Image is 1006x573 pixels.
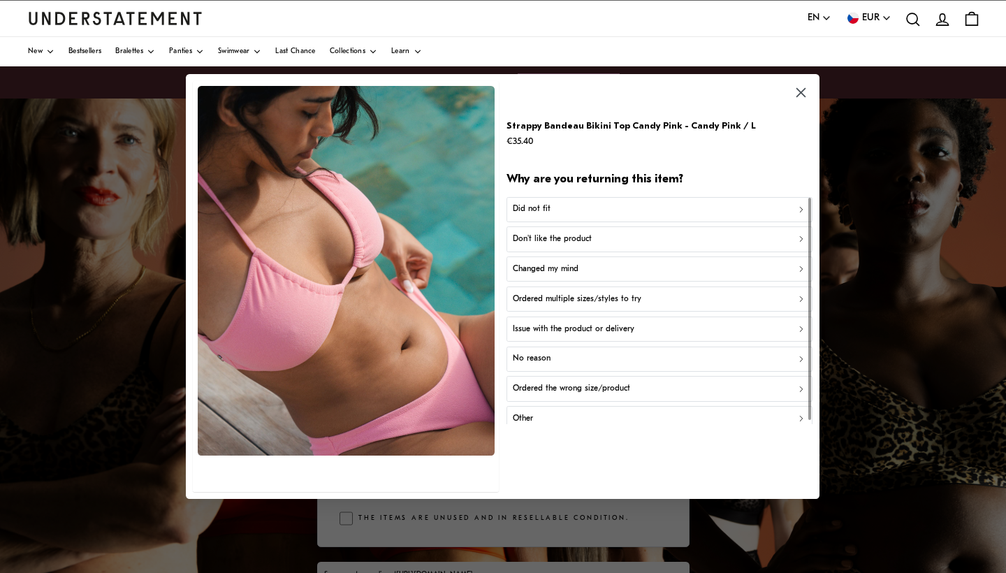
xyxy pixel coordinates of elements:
[506,346,812,371] button: No reason
[808,10,819,26] span: EN
[115,37,155,66] a: Bralettes
[115,48,143,55] span: Bralettes
[506,196,812,222] button: Did not fit
[169,48,192,55] span: Panties
[275,48,315,55] span: Last Chance
[506,286,812,312] button: Ordered multiple sizes/styles to try
[28,37,54,66] a: New
[513,263,578,276] p: Changed my mind
[513,412,533,426] p: Other
[506,406,812,431] button: Other
[28,12,203,24] a: Understatement Homepage
[506,134,756,149] p: €35.40
[506,256,812,282] button: Changed my mind
[169,37,204,66] a: Panties
[513,293,641,306] p: Ordered multiple sizes/styles to try
[513,352,551,365] p: No reason
[513,382,630,396] p: Ordered the wrong size/product
[808,10,831,26] button: EN
[68,37,101,66] a: Bestsellers
[198,86,495,456] img: SOPI-BRA-107-M-pink_d7909738-806c-4cd2-b5f3-28a5e60d2a96.jpg
[513,203,551,216] p: Did not fit
[391,37,422,66] a: Learn
[28,48,43,55] span: New
[506,226,812,252] button: Don't like the product
[275,37,315,66] a: Last Chance
[506,317,812,342] button: Issue with the product or delivery
[330,37,377,66] a: Collections
[845,10,891,26] button: EUR
[513,322,634,335] p: Issue with the product or delivery
[506,376,812,401] button: Ordered the wrong size/product
[506,118,756,133] p: Strappy Bandeau Bikini Top Candy Pink - Candy Pink / L
[68,48,101,55] span: Bestsellers
[506,172,812,188] h2: Why are you returning this item?
[391,48,410,55] span: Learn
[513,233,592,246] p: Don't like the product
[330,48,365,55] span: Collections
[218,48,249,55] span: Swimwear
[218,37,261,66] a: Swimwear
[862,10,880,26] span: EUR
